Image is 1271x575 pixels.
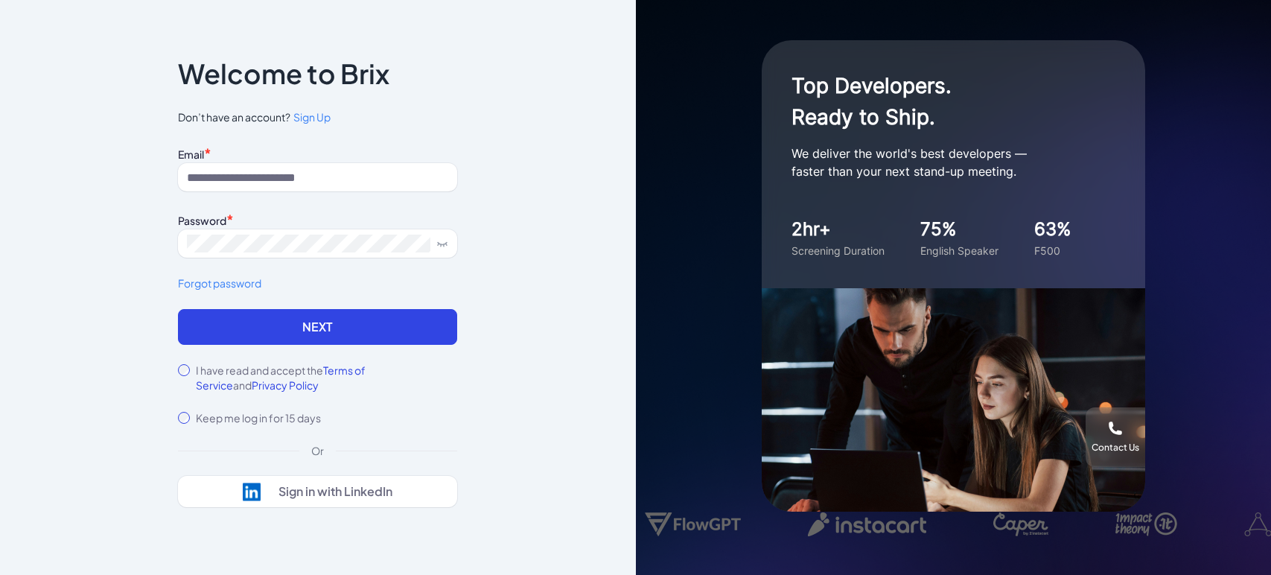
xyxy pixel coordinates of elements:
[791,70,1089,133] h1: Top Developers. Ready to Ship.
[196,410,321,425] label: Keep me log in for 15 days
[290,109,331,125] a: Sign Up
[1086,407,1145,467] button: Contact Us
[920,216,998,243] div: 75%
[791,216,885,243] div: 2hr+
[196,363,457,393] label: I have read and accept the and
[1034,243,1071,258] div: F500
[178,62,389,86] p: Welcome to Brix
[791,243,885,258] div: Screening Duration
[920,243,998,258] div: English Speaker
[299,443,336,458] div: Or
[252,378,319,392] span: Privacy Policy
[278,484,392,499] div: Sign in with LinkedIn
[178,476,457,507] button: Sign in with LinkedIn
[178,214,226,227] label: Password
[791,144,1089,180] p: We deliver the world's best developers — faster than your next stand-up meeting.
[293,110,331,124] span: Sign Up
[178,109,457,125] span: Don’t have an account?
[1092,442,1139,454] div: Contact Us
[178,309,457,345] button: Next
[1034,216,1071,243] div: 63%
[178,147,204,161] label: Email
[178,276,457,291] a: Forgot password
